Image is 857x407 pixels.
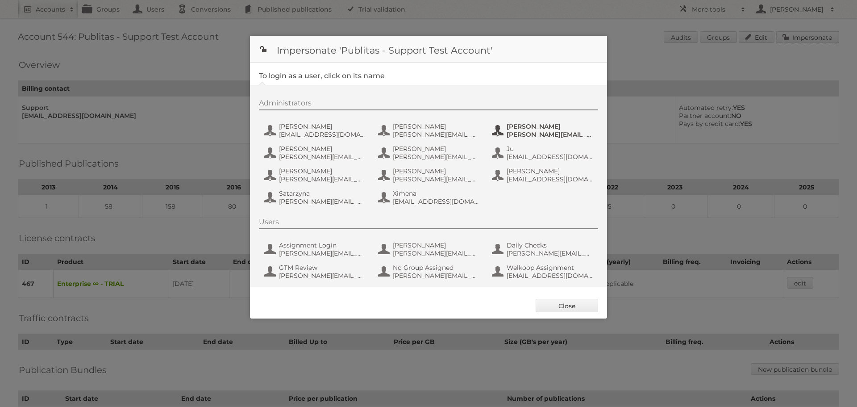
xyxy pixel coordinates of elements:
[263,122,368,139] button: [PERSON_NAME] [EMAIL_ADDRESS][DOMAIN_NAME]
[279,264,366,272] span: GTM Review
[491,122,596,139] button: [PERSON_NAME] [PERSON_NAME][EMAIL_ADDRESS][DOMAIN_NAME]
[393,153,479,161] span: [PERSON_NAME][EMAIL_ADDRESS][DOMAIN_NAME]
[279,175,366,183] span: [PERSON_NAME][EMAIL_ADDRESS][DOMAIN_NAME]
[279,145,366,153] span: [PERSON_NAME]
[250,36,607,63] h1: Impersonate 'Publitas - Support Test Account'
[259,71,385,80] legend: To login as a user, click on its name
[263,263,368,281] button: GTM Review [PERSON_NAME][EMAIL_ADDRESS][DOMAIN_NAME]
[491,263,596,281] button: Welkoop Assignment [EMAIL_ADDRESS][DOMAIN_NAME]
[279,153,366,161] span: [PERSON_NAME][EMAIL_ADDRESS][DOMAIN_NAME]
[377,263,482,281] button: No Group Assigned [PERSON_NAME][EMAIL_ADDRESS][DOMAIN_NAME]
[507,175,593,183] span: [EMAIL_ADDRESS][DOMAIN_NAME]
[377,240,482,258] button: [PERSON_NAME] [PERSON_NAME][EMAIL_ADDRESS][DOMAIN_NAME]
[507,153,593,161] span: [EMAIL_ADDRESS][DOMAIN_NAME]
[377,166,482,184] button: [PERSON_NAME] [PERSON_NAME][EMAIL_ADDRESS][DOMAIN_NAME]
[393,145,479,153] span: [PERSON_NAME]
[263,240,368,258] button: Assignment Login [PERSON_NAME][EMAIL_ADDRESS][DOMAIN_NAME]
[377,189,482,206] button: Ximena [EMAIL_ADDRESS][DOMAIN_NAME]
[263,189,368,206] button: Satarzyna [PERSON_NAME][EMAIL_ADDRESS][DOMAIN_NAME]
[279,249,366,257] span: [PERSON_NAME][EMAIL_ADDRESS][DOMAIN_NAME]
[279,167,366,175] span: [PERSON_NAME]
[263,166,368,184] button: [PERSON_NAME] [PERSON_NAME][EMAIL_ADDRESS][DOMAIN_NAME]
[393,249,479,257] span: [PERSON_NAME][EMAIL_ADDRESS][DOMAIN_NAME]
[536,299,598,312] a: Close
[393,264,479,272] span: No Group Assigned
[263,144,368,162] button: [PERSON_NAME] [PERSON_NAME][EMAIL_ADDRESS][DOMAIN_NAME]
[393,241,479,249] span: [PERSON_NAME]
[377,122,482,139] button: [PERSON_NAME] [PERSON_NAME][EMAIL_ADDRESS][DOMAIN_NAME]
[377,144,482,162] button: [PERSON_NAME] [PERSON_NAME][EMAIL_ADDRESS][DOMAIN_NAME]
[279,241,366,249] span: Assignment Login
[507,272,593,280] span: [EMAIL_ADDRESS][DOMAIN_NAME]
[393,272,479,280] span: [PERSON_NAME][EMAIL_ADDRESS][DOMAIN_NAME]
[507,167,593,175] span: [PERSON_NAME]
[393,130,479,138] span: [PERSON_NAME][EMAIL_ADDRESS][DOMAIN_NAME]
[393,175,479,183] span: [PERSON_NAME][EMAIL_ADDRESS][DOMAIN_NAME]
[491,144,596,162] button: Ju [EMAIL_ADDRESS][DOMAIN_NAME]
[393,167,479,175] span: [PERSON_NAME]
[507,264,593,272] span: Welkoop Assignment
[259,99,598,110] div: Administrators
[507,130,593,138] span: [PERSON_NAME][EMAIL_ADDRESS][DOMAIN_NAME]
[279,272,366,280] span: [PERSON_NAME][EMAIL_ADDRESS][DOMAIN_NAME]
[507,241,593,249] span: Daily Checks
[507,145,593,153] span: Ju
[279,197,366,206] span: [PERSON_NAME][EMAIL_ADDRESS][DOMAIN_NAME]
[279,189,366,197] span: Satarzyna
[259,218,598,229] div: Users
[393,122,479,130] span: [PERSON_NAME]
[507,249,593,257] span: [PERSON_NAME][EMAIL_ADDRESS][DOMAIN_NAME]
[491,166,596,184] button: [PERSON_NAME] [EMAIL_ADDRESS][DOMAIN_NAME]
[279,122,366,130] span: [PERSON_NAME]
[279,130,366,138] span: [EMAIL_ADDRESS][DOMAIN_NAME]
[507,122,593,130] span: [PERSON_NAME]
[393,197,479,206] span: [EMAIL_ADDRESS][DOMAIN_NAME]
[393,189,479,197] span: Ximena
[491,240,596,258] button: Daily Checks [PERSON_NAME][EMAIL_ADDRESS][DOMAIN_NAME]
